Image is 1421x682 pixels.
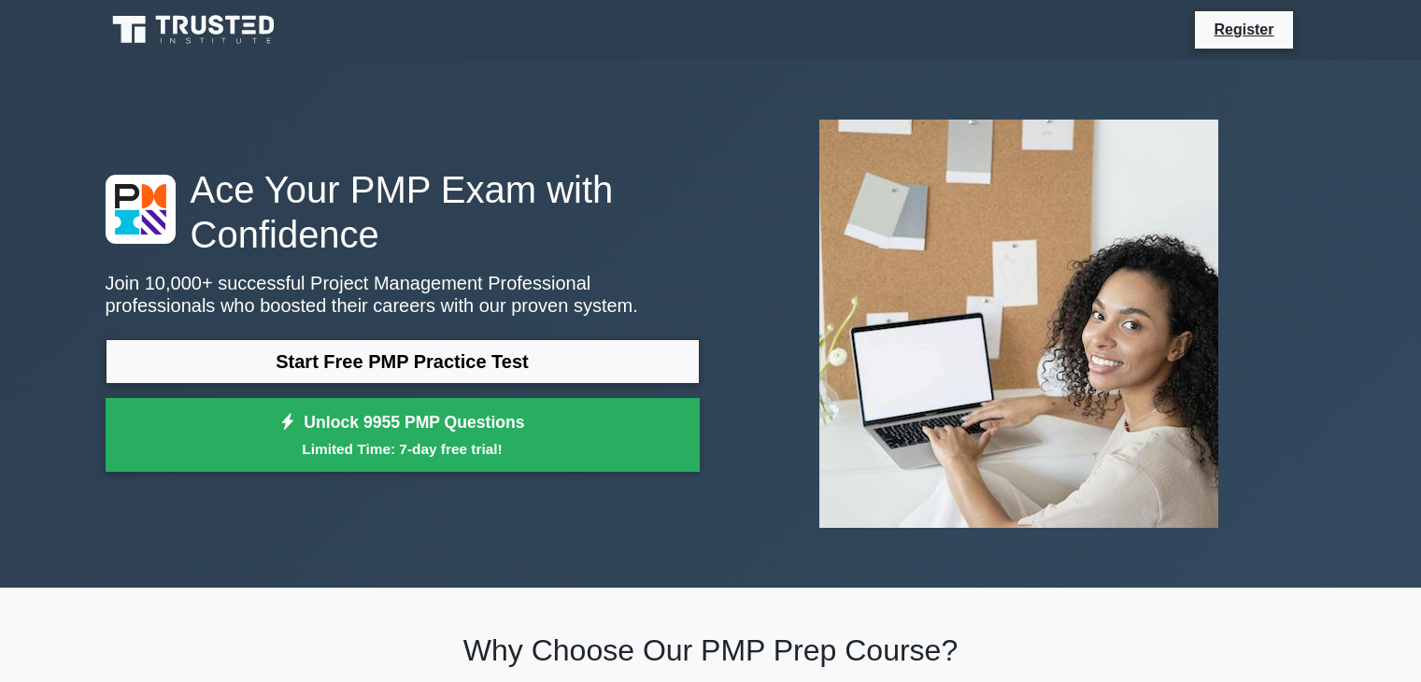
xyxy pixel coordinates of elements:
[106,632,1316,668] h2: Why Choose Our PMP Prep Course?
[129,438,676,460] small: Limited Time: 7-day free trial!
[106,398,700,473] a: Unlock 9955 PMP QuestionsLimited Time: 7-day free trial!
[1202,18,1285,41] a: Register
[106,272,700,317] p: Join 10,000+ successful Project Management Professional professionals who boosted their careers w...
[106,339,700,384] a: Start Free PMP Practice Test
[106,167,700,257] h1: Ace Your PMP Exam with Confidence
